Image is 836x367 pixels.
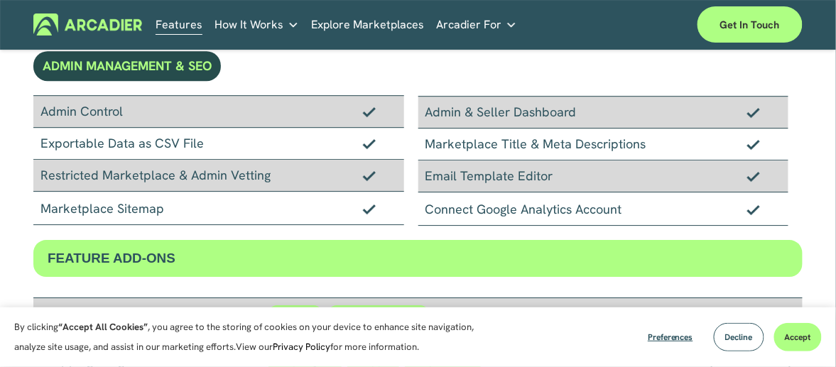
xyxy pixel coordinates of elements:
[747,107,760,117] img: Checkmark
[33,240,803,277] div: FEATURE ADD-ONS
[363,170,376,180] img: Checkmark
[14,317,476,357] p: By clicking , you agree to the storing of cookies on your device to enhance site navigation, anal...
[33,95,403,128] div: Admin Control
[418,192,788,226] div: Connect Google Analytics Account
[418,160,788,192] div: Email Template Editor
[268,305,322,332] span: Klaviyo
[747,204,760,214] img: Checkmark
[648,332,693,343] span: Preferences
[725,332,753,343] span: Decline
[33,160,403,192] div: Restricted Marketplace & Admin Vetting
[328,305,429,332] span: [DOMAIN_NAME]
[637,323,704,351] button: Preferences
[363,138,376,148] img: Checkmark
[747,139,760,149] img: Checkmark
[363,106,376,116] img: Checkmark
[697,6,803,43] a: Get in touch
[58,321,148,333] strong: “Accept All Cookies”
[418,96,788,128] div: Admin & Seller Dashboard
[215,15,284,35] span: How It Works
[156,13,202,35] a: Features
[33,13,142,35] img: Arcadier
[215,13,299,35] a: folder dropdown
[33,51,221,81] div: ADMIN MANAGEMENT & SEO
[714,323,764,351] button: Decline
[33,192,403,225] div: Marketplace Sitemap
[765,299,836,367] iframe: Chat Widget
[33,128,403,160] div: Exportable Data as CSV File
[437,13,517,35] a: folder dropdown
[311,13,424,35] a: Explore Marketplaces
[437,15,502,35] span: Arcadier For
[418,128,788,160] div: Marketplace Title & Meta Descriptions
[273,341,330,353] a: Privacy Policy
[747,171,760,181] img: Checkmark
[363,204,376,214] img: Checkmark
